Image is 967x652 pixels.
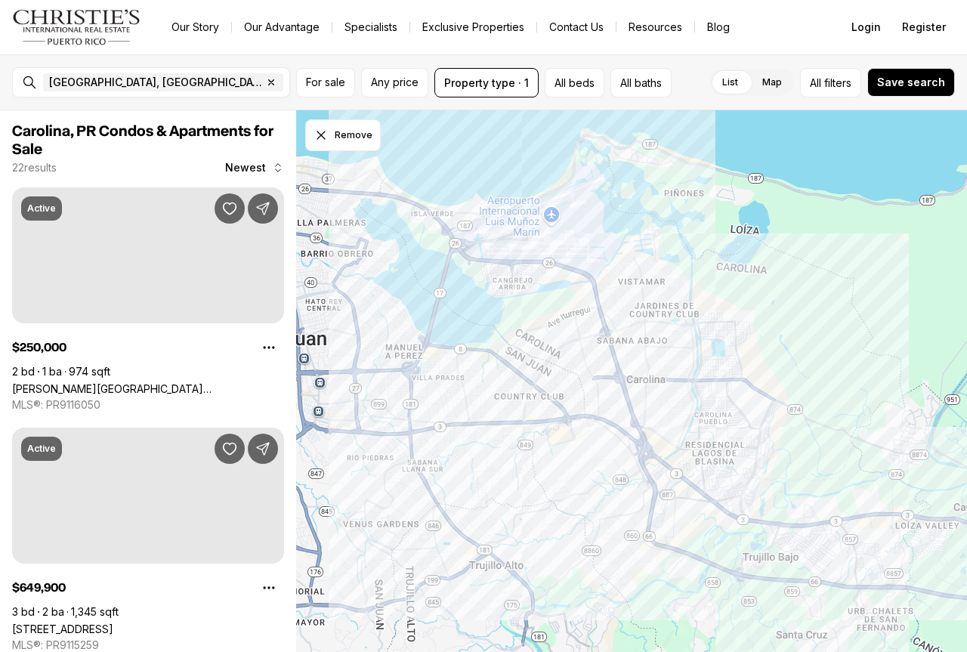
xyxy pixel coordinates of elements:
[824,75,851,91] span: filters
[12,9,141,45] img: logo
[361,68,428,97] button: Any price
[410,17,536,38] a: Exclusive Properties
[306,76,345,88] span: For sale
[225,162,266,174] span: Newest
[695,17,742,38] a: Blog
[27,443,56,455] p: Active
[12,382,284,395] a: Aven Galicia CALLE GALICIA #3k, CAROLINA PR, 00983
[371,76,419,88] span: Any price
[159,17,231,38] a: Our Story
[215,193,245,224] button: Save Property: Aven Galicia CALLE GALICIA #3k
[305,119,381,151] button: Dismiss drawing
[616,17,694,38] a: Resources
[12,162,57,174] p: 22 results
[332,17,409,38] a: Specialists
[851,21,881,33] span: Login
[248,193,278,224] button: Share Property
[750,69,794,96] label: Map
[248,434,278,464] button: Share Property
[232,17,332,38] a: Our Advantage
[254,332,284,363] button: Property options
[545,68,604,97] button: All beds
[893,12,955,42] button: Register
[434,68,539,97] button: Property type · 1
[800,68,861,97] button: Allfilters
[254,573,284,603] button: Property options
[610,68,672,97] button: All baths
[867,68,955,97] button: Save search
[215,434,245,464] button: Save Property: 1 MARIGINAL BALDORIOTY ST #232
[12,124,273,157] span: Carolina, PR Condos & Apartments for Sale
[902,21,946,33] span: Register
[877,76,945,88] span: Save search
[12,623,113,635] a: 1 MARIGINAL BALDORIOTY ST #232, CAROLINA PR, 00979
[710,69,750,96] label: List
[216,153,293,183] button: Newest
[842,12,890,42] button: Login
[296,68,355,97] button: For sale
[537,17,616,38] button: Contact Us
[27,202,56,215] p: Active
[810,75,821,91] span: All
[49,76,262,88] span: [GEOGRAPHIC_DATA], [GEOGRAPHIC_DATA], [GEOGRAPHIC_DATA]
